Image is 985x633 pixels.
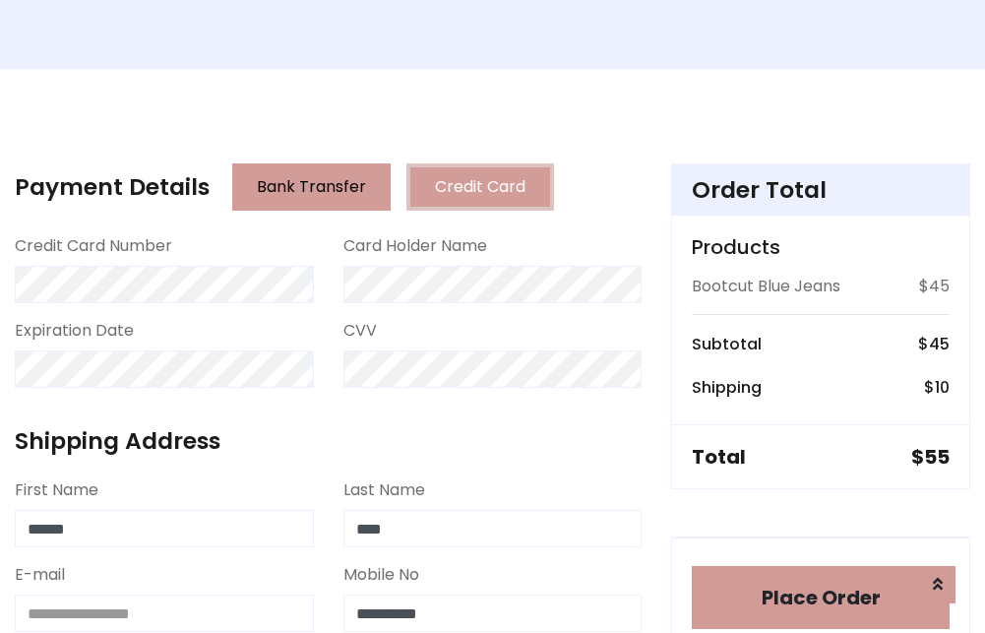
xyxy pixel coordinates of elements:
[15,563,65,587] label: E-mail
[935,376,950,399] span: 10
[924,378,950,397] h6: $
[918,335,950,353] h6: $
[692,566,950,629] button: Place Order
[692,378,762,397] h6: Shipping
[15,173,210,201] h4: Payment Details
[343,478,425,502] label: Last Name
[929,333,950,355] span: 45
[911,445,950,469] h5: $
[924,443,950,471] span: 55
[15,478,98,502] label: First Name
[343,563,419,587] label: Mobile No
[343,319,377,343] label: CVV
[692,176,950,204] h4: Order Total
[15,319,134,343] label: Expiration Date
[232,163,391,211] button: Bank Transfer
[692,235,950,259] h5: Products
[919,275,950,298] p: $45
[692,335,762,353] h6: Subtotal
[692,445,746,469] h5: Total
[15,234,172,258] label: Credit Card Number
[692,275,840,298] p: Bootcut Blue Jeans
[15,427,642,455] h4: Shipping Address
[343,234,487,258] label: Card Holder Name
[406,163,554,211] button: Credit Card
